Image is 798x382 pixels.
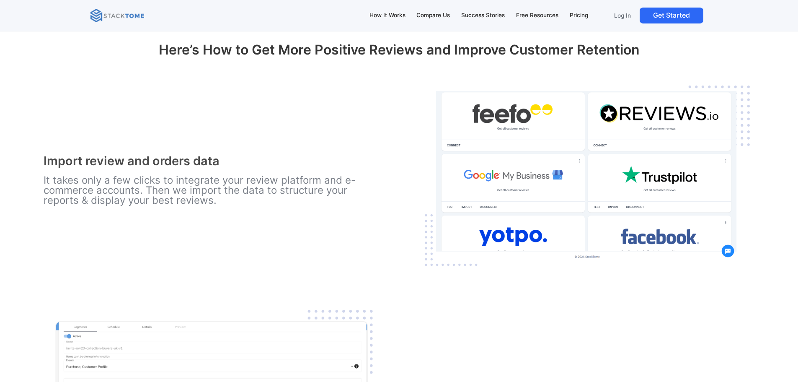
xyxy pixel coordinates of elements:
a: Compare Us [413,7,454,24]
div: How It Works [369,11,405,20]
div: Free Resources [516,11,558,20]
a: Success Stories [457,7,509,24]
a: Free Resources [512,7,562,24]
p: It takes only a few clicks to integrate your review platform and e-commerce accounts. Then we imp... [44,175,385,205]
a: Pricing [566,7,592,24]
div: Success Stories [461,11,505,20]
a: How It Works [365,7,409,24]
div: Pricing [570,11,588,20]
a: Log In [609,8,636,23]
h2: Here’s How to Get More Positive Reviews and Improve Customer Retention [125,42,673,72]
a: Get Started [640,8,703,23]
div: Compare Us [416,11,450,20]
p: Log In [614,12,631,19]
h3: Import review and orders data [44,154,385,169]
